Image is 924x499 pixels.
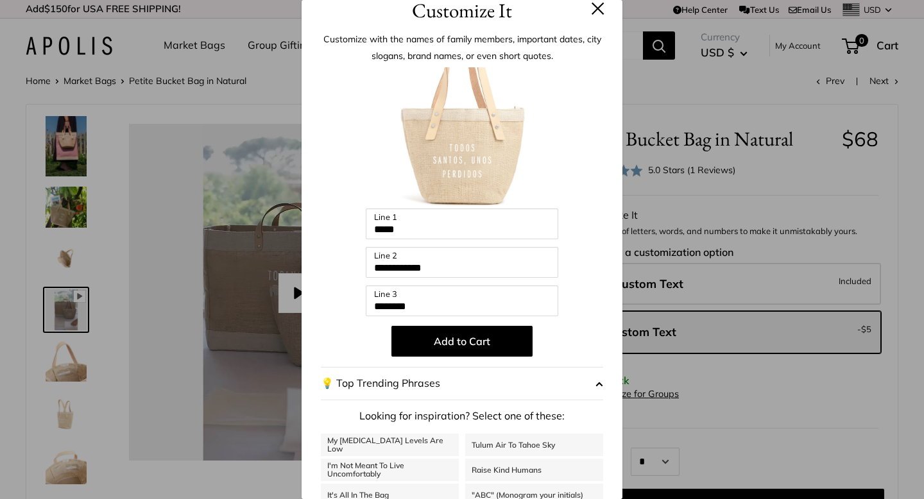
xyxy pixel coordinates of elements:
a: I'm Not Meant To Live Uncomfortably [321,459,459,481]
a: Raise Kind Humans [465,459,603,481]
p: Looking for inspiration? Select one of these: [321,407,603,426]
iframe: Sign Up via Text for Offers [10,450,137,489]
a: My [MEDICAL_DATA] Levels Are Low [321,434,459,456]
a: Tulum Air To Tahoe Sky [465,434,603,456]
p: Customize with the names of family members, important dates, city slogans, brand names, or even s... [321,31,603,64]
img: customizer-prod [391,67,533,208]
button: Add to Cart [391,326,533,357]
button: 💡 Top Trending Phrases [321,367,603,400]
